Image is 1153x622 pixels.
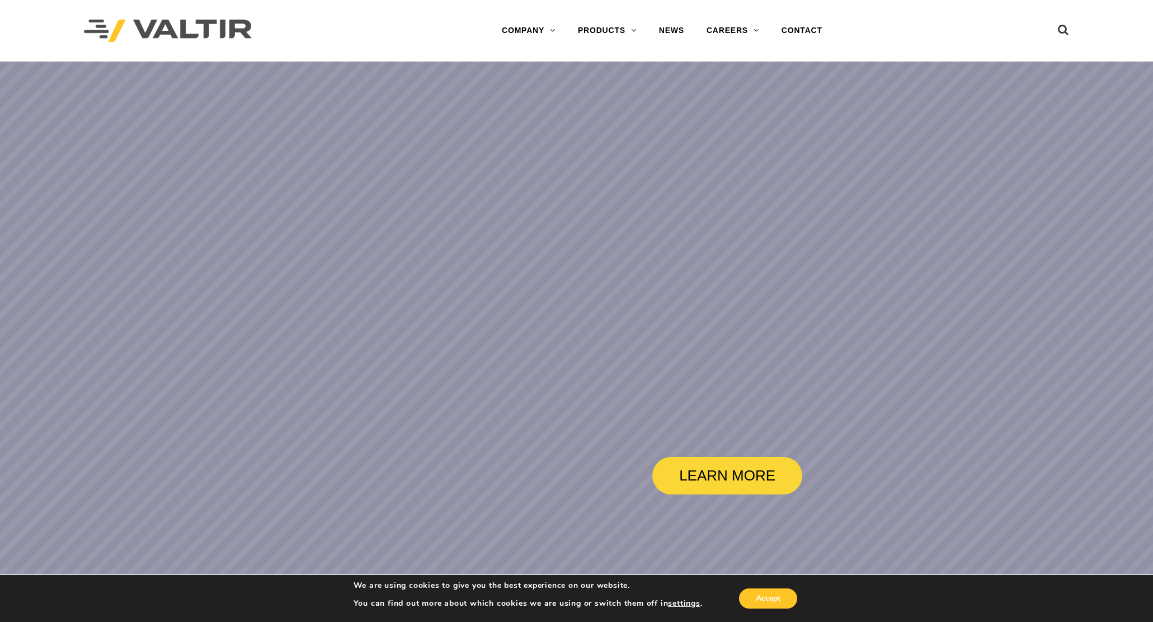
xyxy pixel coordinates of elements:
[354,599,703,609] p: You can find out more about which cookies we are using or switch them off in .
[739,588,797,609] button: Accept
[354,581,703,591] p: We are using cookies to give you the best experience on our website.
[668,599,700,609] button: settings
[84,20,252,43] img: Valtir
[648,20,695,42] a: NEWS
[652,457,802,494] a: LEARN MORE
[770,20,834,42] a: CONTACT
[567,20,648,42] a: PRODUCTS
[491,20,567,42] a: COMPANY
[695,20,770,42] a: CAREERS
